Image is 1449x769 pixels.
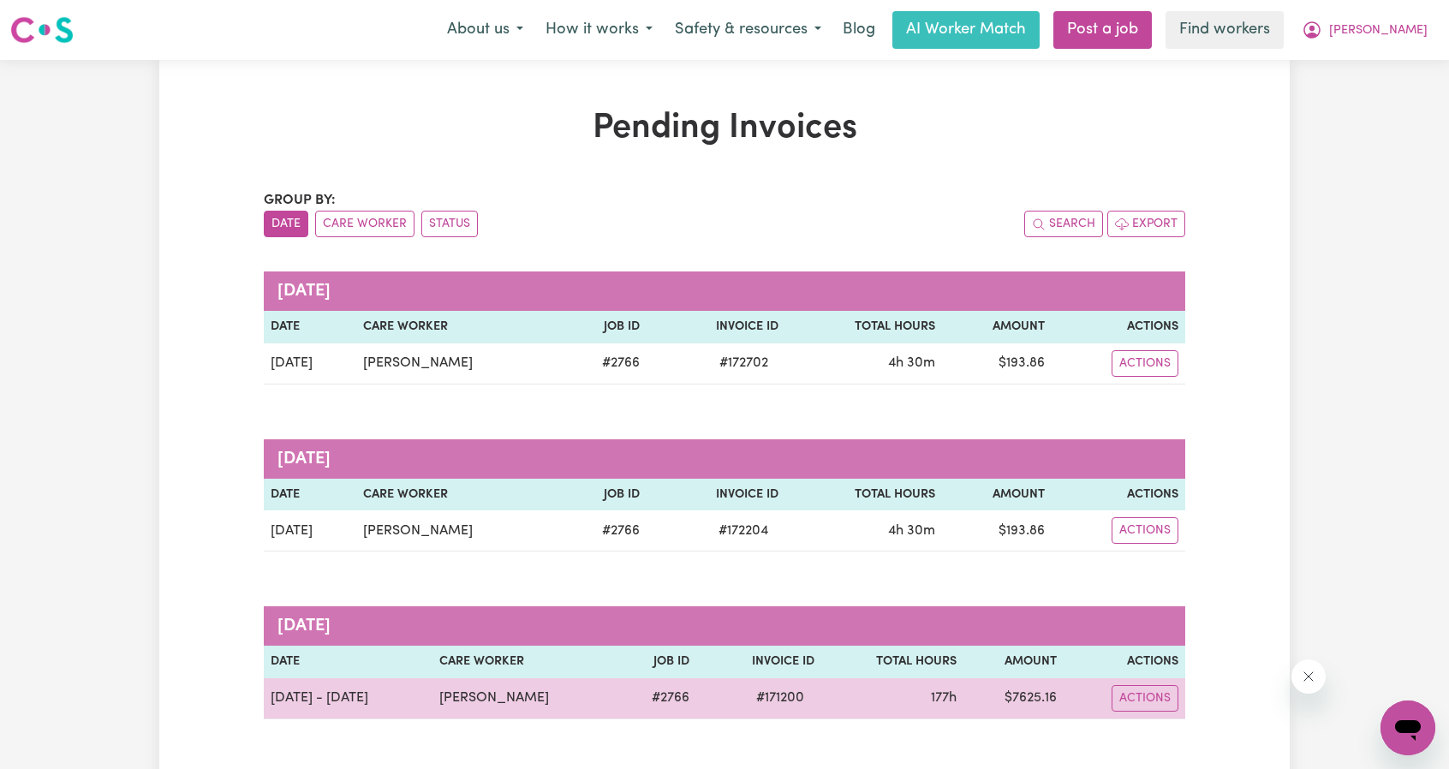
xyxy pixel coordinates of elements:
[561,479,647,511] th: Job ID
[1112,350,1178,377] button: Actions
[619,678,697,719] td: # 2766
[264,108,1185,149] h1: Pending Invoices
[315,211,414,237] button: sort invoices by care worker
[1053,11,1152,49] a: Post a job
[1329,21,1428,40] span: [PERSON_NAME]
[709,353,778,373] span: # 172702
[10,15,74,45] img: Careseekers logo
[746,688,814,708] span: # 171200
[1024,211,1103,237] button: Search
[264,646,432,678] th: Date
[264,211,308,237] button: sort invoices by date
[436,12,534,48] button: About us
[356,343,561,384] td: [PERSON_NAME]
[264,606,1185,646] caption: [DATE]
[942,510,1052,551] td: $ 193.86
[785,311,942,343] th: Total Hours
[942,479,1052,511] th: Amount
[1166,11,1284,49] a: Find workers
[785,479,942,511] th: Total Hours
[264,439,1185,479] caption: [DATE]
[432,678,619,719] td: [PERSON_NAME]
[264,194,336,207] span: Group by:
[892,11,1040,49] a: AI Worker Match
[432,646,619,678] th: Care Worker
[1291,659,1326,694] iframe: Close message
[1380,700,1435,755] iframe: Button to launch messaging window
[561,510,647,551] td: # 2766
[708,521,778,541] span: # 172204
[942,311,1052,343] th: Amount
[821,646,963,678] th: Total Hours
[421,211,478,237] button: sort invoices by paid status
[562,311,647,343] th: Job ID
[264,271,1185,311] caption: [DATE]
[619,646,697,678] th: Job ID
[1107,211,1185,237] button: Export
[356,479,561,511] th: Care Worker
[931,691,957,705] span: 177 hours
[696,646,820,678] th: Invoice ID
[10,10,74,50] a: Careseekers logo
[1064,646,1185,678] th: Actions
[1052,479,1185,511] th: Actions
[963,646,1064,678] th: Amount
[10,12,104,26] span: Need any help?
[356,311,561,343] th: Care Worker
[963,678,1064,719] td: $ 7625.16
[832,11,885,49] a: Blog
[664,12,832,48] button: Safety & resources
[264,510,356,551] td: [DATE]
[264,311,356,343] th: Date
[1112,685,1178,712] button: Actions
[888,356,935,370] span: 4 hours 30 minutes
[1291,12,1439,48] button: My Account
[264,479,356,511] th: Date
[942,343,1052,384] td: $ 193.86
[1112,517,1178,544] button: Actions
[647,311,784,343] th: Invoice ID
[888,524,935,538] span: 4 hours 30 minutes
[1052,311,1185,343] th: Actions
[534,12,664,48] button: How it works
[264,343,356,384] td: [DATE]
[647,479,786,511] th: Invoice ID
[356,510,561,551] td: [PERSON_NAME]
[264,678,432,719] td: [DATE] - [DATE]
[562,343,647,384] td: # 2766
